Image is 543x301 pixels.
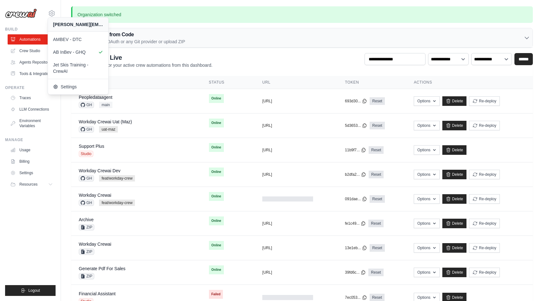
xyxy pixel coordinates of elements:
button: Re-deploy [469,268,500,277]
a: Billing [8,156,56,167]
a: Reset [368,220,383,227]
button: Options [414,145,439,155]
a: Reset [370,244,385,252]
button: 11b9f7... [345,147,366,153]
a: Usage [8,145,56,155]
a: Reset [370,195,385,203]
a: Delete [442,194,467,204]
a: LLM Connections [8,104,56,114]
button: Options [414,268,439,277]
span: ZIP [79,224,94,230]
a: Reset [370,122,385,129]
span: Online [209,192,224,201]
button: Options [414,121,439,130]
a: Settings [8,168,56,178]
span: uat-maz [99,126,118,133]
span: Online [209,94,224,103]
h3: Deploy from Code [92,31,185,38]
a: Delete [442,219,467,228]
span: Online [209,168,224,176]
div: Operate [5,85,56,90]
button: 13e1eb... [345,245,367,250]
button: b2dfa2... [345,172,366,177]
span: main [99,102,112,108]
button: Logout [5,285,56,296]
button: Resources [8,179,56,189]
button: Options [414,96,439,106]
a: Workday Crewai Uat (Maz) [79,119,132,124]
h2: Automations Live [71,53,212,62]
span: Failed [209,290,223,299]
button: 5d3653... [345,123,367,128]
button: 091dae... [345,196,367,202]
button: 693d30... [345,99,367,104]
a: Workday Crewai Dev [79,168,120,173]
a: Delete [442,170,467,179]
a: Delete [442,121,467,130]
a: Delete [442,145,467,155]
a: Delete [442,96,467,106]
a: Archive [79,217,94,222]
a: Traces [8,93,56,103]
div: Build [5,27,56,32]
span: Logout [28,288,40,293]
span: Resources [19,182,37,187]
a: Tools & Integrations [8,69,56,79]
span: feat/workday-crew [99,175,135,181]
a: Reset [370,97,385,105]
button: 39fd6c... [345,270,366,275]
span: AMBEV - DTC [53,36,103,43]
p: Manage and monitor your active crew automations from this dashboard. [71,62,212,68]
span: Online [209,265,224,274]
th: Status [201,76,255,89]
img: Logo [5,9,37,18]
span: feat/workday-crew [99,200,135,206]
span: ZIP [79,249,94,255]
button: Re-deploy [469,243,500,253]
span: Settings [53,84,103,90]
a: Automations [8,34,56,44]
p: GitHub OAuth or any Git provider or upload ZIP [92,38,185,45]
a: Environment Variables [8,116,56,131]
a: Crew Studio [8,46,56,56]
a: Settings [48,80,108,93]
th: Token [337,76,406,89]
a: AB InBev - GHQ [48,46,108,58]
button: Options [414,194,439,204]
a: Workday Crewai [79,242,111,247]
span: AB InBev - GHQ [53,49,103,55]
th: Crew [71,76,201,89]
span: Online [209,216,224,225]
button: Options [414,243,439,253]
p: Organization switched [71,6,533,23]
span: GH [79,102,94,108]
span: GH [79,126,94,133]
span: GH [79,175,94,181]
a: Peopledataagent [79,95,112,100]
a: Reset [368,269,383,276]
th: URL [255,76,337,89]
button: Re-deploy [469,96,500,106]
button: Re-deploy [469,170,500,179]
a: Reset [369,171,384,178]
a: Delete [442,243,467,253]
a: Jet Skis Training - CrewAI [48,58,108,78]
th: Actions [406,76,533,89]
a: Generate Pdf For Sales [79,266,125,271]
a: Reset [369,146,384,154]
a: Workday Crewai [79,193,111,198]
div: [PERSON_NAME][EMAIL_ADDRESS][PERSON_NAME][DOMAIN_NAME] [53,21,103,28]
span: Jet Skis Training - CrewAI [53,62,103,74]
a: AMBEV - DTC [48,33,108,46]
span: GH [79,200,94,206]
button: Re-deploy [469,219,500,228]
div: Manage [5,137,56,142]
button: fe1c49... [345,221,366,226]
a: Agents Repository [8,57,56,67]
iframe: Chat Widget [511,270,543,301]
span: ZIP [79,273,94,279]
span: Online [209,119,224,127]
button: Re-deploy [469,121,500,130]
button: 7ec053... [345,295,367,300]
